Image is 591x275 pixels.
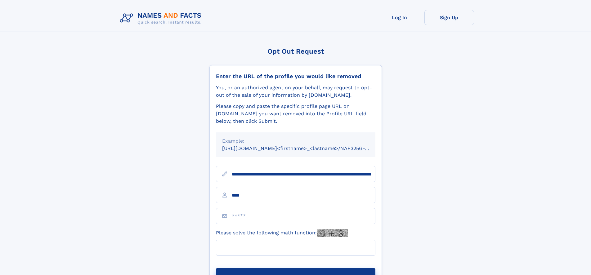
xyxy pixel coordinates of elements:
div: Example: [222,137,369,145]
div: You, or an authorized agent on your behalf, may request to opt-out of the sale of your informatio... [216,84,375,99]
img: Logo Names and Facts [117,10,207,27]
div: Opt Out Request [209,47,382,55]
small: [URL][DOMAIN_NAME]<firstname>_<lastname>/NAF325G-xxxxxxxx [222,145,387,151]
a: Log In [375,10,424,25]
div: Please copy and paste the specific profile page URL on [DOMAIN_NAME] you want removed into the Pr... [216,103,375,125]
label: Please solve the following math function: [216,229,348,237]
div: Enter the URL of the profile you would like removed [216,73,375,80]
a: Sign Up [424,10,474,25]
